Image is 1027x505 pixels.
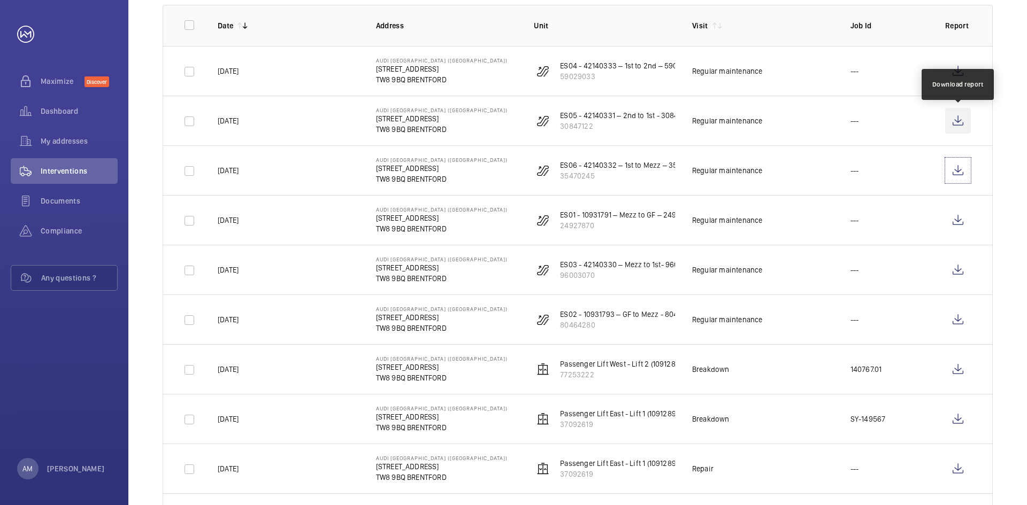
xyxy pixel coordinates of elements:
[376,64,508,74] p: [STREET_ADDRESS]
[560,320,700,330] p: 80464280
[376,312,508,323] p: [STREET_ADDRESS]
[218,20,233,31] p: Date
[692,66,762,76] div: Regular maintenance
[376,113,508,124] p: [STREET_ADDRESS]
[537,413,549,425] img: elevator.svg
[376,20,517,31] p: Address
[692,265,762,275] div: Regular maintenance
[932,80,984,89] div: Download report
[850,20,928,31] p: Job Id
[560,419,683,430] p: 37092619
[41,106,118,116] span: Dashboard
[560,160,703,170] p: ES06 - 42140332 – 1st to Mezz – 35470245
[376,157,508,163] p: Audi [GEOGRAPHIC_DATA] ([GEOGRAPHIC_DATA])
[537,462,549,475] img: elevator.svg
[41,76,85,87] span: Maximize
[376,213,508,223] p: [STREET_ADDRESS]
[376,422,508,433] p: TW8 9BQ BRENTFORD
[376,107,508,113] p: Audi [GEOGRAPHIC_DATA] ([GEOGRAPHIC_DATA])
[560,259,700,270] p: ES03 - 42140330 – Mezz to 1st- 96003070
[560,458,683,469] p: Passenger Lift East - Lift 1 (10912899)
[850,314,859,325] p: ---
[560,408,683,419] p: Passenger Lift East - Lift 1 (10912899)
[376,455,508,461] p: Audi [GEOGRAPHIC_DATA] ([GEOGRAPHIC_DATA])
[692,463,714,474] div: Repair
[218,364,239,375] p: [DATE]
[218,215,239,226] p: [DATE]
[218,165,239,176] p: [DATE]
[376,372,508,383] p: TW8 9BQ BRENTFORD
[376,472,508,483] p: TW8 9BQ BRENTFORD
[537,65,549,77] img: escalator.svg
[692,414,730,424] div: Breakdown
[534,20,675,31] p: Unit
[218,463,239,474] p: [DATE]
[376,362,508,372] p: [STREET_ADDRESS]
[850,414,886,424] p: SY-149567
[218,66,239,76] p: [DATE]
[850,115,859,126] p: ---
[376,163,508,174] p: [STREET_ADDRESS]
[850,463,859,474] p: ---
[560,60,699,71] p: ES04 - 42140333 – 1st to 2nd – 59029233
[41,196,118,206] span: Documents
[376,223,508,234] p: TW8 9BQ BRENTFORD
[692,314,762,325] div: Regular maintenance
[41,273,117,283] span: Any questions ?
[850,66,859,76] p: ---
[850,364,882,375] p: 140767.01
[376,405,508,411] p: Audi [GEOGRAPHIC_DATA] ([GEOGRAPHIC_DATA])
[218,265,239,275] p: [DATE]
[376,206,508,213] p: Audi [GEOGRAPHIC_DATA] ([GEOGRAPHIC_DATA])
[537,313,549,326] img: escalator.svg
[850,215,859,226] p: ---
[22,463,33,474] p: AM
[692,364,730,375] div: Breakdown
[376,124,508,135] p: TW8 9BQ BRENTFORD
[376,461,508,472] p: [STREET_ADDRESS]
[537,363,549,376] img: elevator.svg
[560,359,686,369] p: Passenger Lift West - Lift 2 (10912898)
[560,110,694,121] p: ES05 - 42140331 – 2nd to 1st - 30847122
[560,220,697,231] p: 24927870
[560,469,683,479] p: 37092619
[537,263,549,276] img: escalator.svg
[376,306,508,312] p: Audi [GEOGRAPHIC_DATA] ([GEOGRAPHIC_DATA])
[537,214,549,227] img: escalator.svg
[537,164,549,177] img: escalator.svg
[218,414,239,424] p: [DATE]
[85,76,109,87] span: Discover
[376,256,508,262] p: Audi [GEOGRAPHIC_DATA] ([GEOGRAPHIC_DATA])
[376,411,508,422] p: [STREET_ADDRESS]
[850,165,859,176] p: ---
[41,166,118,176] span: Interventions
[47,463,105,474] p: [PERSON_NAME]
[218,115,239,126] p: [DATE]
[537,114,549,127] img: escalator.svg
[41,136,118,146] span: My addresses
[376,262,508,273] p: [STREET_ADDRESS]
[692,115,762,126] div: Regular maintenance
[692,165,762,176] div: Regular maintenance
[560,170,703,181] p: 35470245
[560,209,697,220] p: ES01 - 10931791 – Mezz to GF – 24927870
[376,74,508,85] p: TW8 9BQ BRENTFORD
[376,57,508,64] p: Audi [GEOGRAPHIC_DATA] ([GEOGRAPHIC_DATA])
[560,270,700,281] p: 96003070
[376,174,508,184] p: TW8 9BQ BRENTFORD
[376,355,508,362] p: Audi [GEOGRAPHIC_DATA] ([GEOGRAPHIC_DATA])
[376,273,508,284] p: TW8 9BQ BRENTFORD
[850,265,859,275] p: ---
[560,309,700,320] p: ES02 - 10931793 – GF to Mezz - 80464280
[376,323,508,333] p: TW8 9BQ BRENTFORD
[41,226,118,236] span: Compliance
[218,314,239,325] p: [DATE]
[945,20,971,31] p: Report
[692,20,708,31] p: Visit
[560,71,699,82] p: 59029033
[560,369,686,380] p: 77253222
[692,215,762,226] div: Regular maintenance
[560,121,694,131] p: 30847122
